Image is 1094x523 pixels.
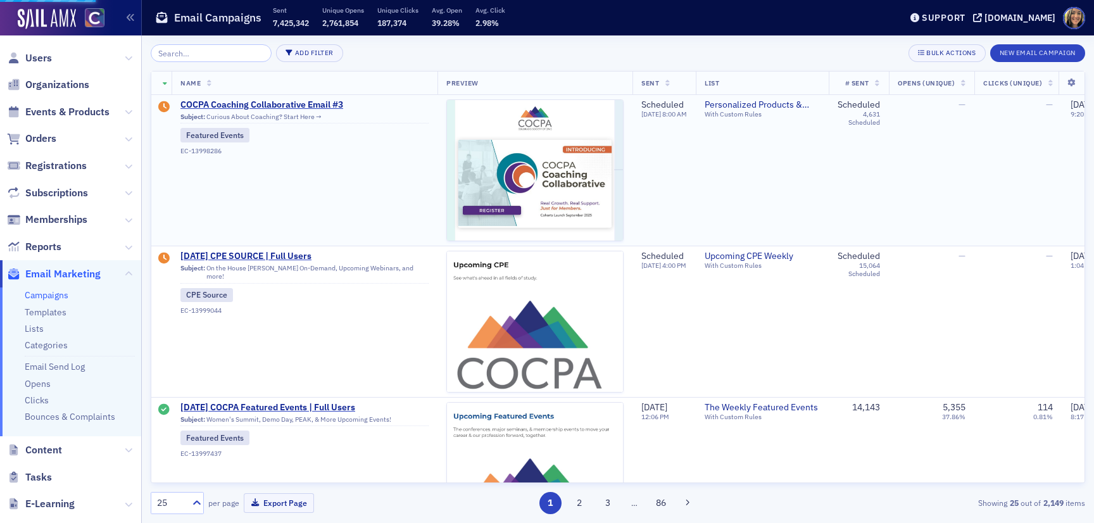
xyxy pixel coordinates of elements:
[7,186,88,200] a: Subscriptions
[180,99,429,111] span: COCPA Coaching Collaborative Email #3
[7,132,56,146] a: Orders
[942,413,965,421] div: 37.86%
[180,147,429,155] div: EC-13998286
[1007,497,1021,508] strong: 25
[25,306,66,318] a: Templates
[25,213,87,227] span: Memberships
[7,470,52,484] a: Tasks
[180,288,233,302] div: CPE Source
[1033,413,1053,421] div: 0.81%
[898,79,955,87] span: Opens (Unique)
[25,78,89,92] span: Organizations
[641,79,659,87] span: Sent
[1038,402,1053,413] div: 114
[597,492,619,514] button: 3
[322,6,364,15] p: Unique Opens
[25,159,87,173] span: Registrations
[7,213,87,227] a: Memberships
[377,6,418,15] p: Unique Clicks
[180,402,429,413] a: [DATE] COCPA Featured Events | Full Users
[641,99,687,111] div: Scheduled
[276,44,343,62] button: Add Filter
[838,99,880,111] div: Scheduled
[180,264,429,284] div: On the House [PERSON_NAME] On-Demand, Upcoming Webinars, and more!
[1041,497,1066,508] strong: 2,149
[705,251,820,262] a: Upcoming CPE Weekly
[990,46,1085,58] a: New Email Campaign
[943,402,965,413] div: 5,355
[973,13,1060,22] button: [DOMAIN_NAME]
[838,251,880,262] div: Scheduled
[25,497,75,511] span: E-Learning
[838,402,880,413] div: 14,143
[180,306,429,315] div: EC-13999044
[705,99,820,111] a: Personalized Products & Events
[705,79,719,87] span: List
[705,261,820,270] div: With Custom Rules
[7,240,61,254] a: Reports
[174,10,261,25] h1: Email Campaigns
[158,253,170,265] div: Draft
[475,6,505,15] p: Avg. Click
[641,401,667,413] span: [DATE]
[475,18,499,28] span: 2.98%
[180,113,205,121] span: Subject:
[990,44,1085,62] button: New Email Campaign
[1046,99,1053,110] span: —
[7,159,87,173] a: Registrations
[1046,250,1053,261] span: —
[76,8,104,30] a: View Homepage
[25,186,88,200] span: Subscriptions
[25,51,52,65] span: Users
[85,8,104,28] img: SailAMX
[25,411,115,422] a: Bounces & Complaints
[25,378,51,389] a: Opens
[377,18,406,28] span: 187,374
[180,415,429,427] div: Women's Summit, Demo Day, PEAK, & More Upcoming Events!
[151,44,272,62] input: Search…
[845,79,869,87] span: # Sent
[983,79,1042,87] span: Clicks (Unique)
[273,18,309,28] span: 7,425,342
[322,18,358,28] span: 2,761,854
[7,78,89,92] a: Organizations
[959,250,965,261] span: —
[926,49,976,56] div: Bulk Actions
[662,110,687,118] span: 8:00 AM
[662,261,686,270] span: 4:00 PM
[705,402,820,413] a: The Weekly Featured Events
[180,415,205,424] span: Subject:
[1063,7,1085,29] span: Profile
[273,6,309,15] p: Sent
[984,12,1055,23] div: [DOMAIN_NAME]
[432,18,460,28] span: 39.28%
[446,79,479,87] span: Preview
[18,9,76,29] img: SailAMX
[7,51,52,65] a: Users
[7,497,75,511] a: E-Learning
[158,101,170,114] div: Draft
[641,251,686,262] div: Scheduled
[157,496,185,510] div: 25
[7,105,110,119] a: Events & Products
[568,492,590,514] button: 2
[25,361,85,372] a: Email Send Log
[641,412,669,421] time: 12:06 PM
[180,431,249,444] div: Featured Events
[25,323,44,334] a: Lists
[783,497,1085,508] div: Showing out of items
[909,44,985,62] button: Bulk Actions
[641,261,662,270] span: [DATE]
[25,132,56,146] span: Orders
[705,413,820,421] div: With Custom Rules
[838,261,880,278] div: 15,064 Scheduled
[705,110,820,118] div: With Custom Rules
[180,79,201,87] span: Name
[641,110,662,118] span: [DATE]
[650,492,672,514] button: 86
[244,493,314,513] button: Export Page
[180,450,429,458] div: EC-13997437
